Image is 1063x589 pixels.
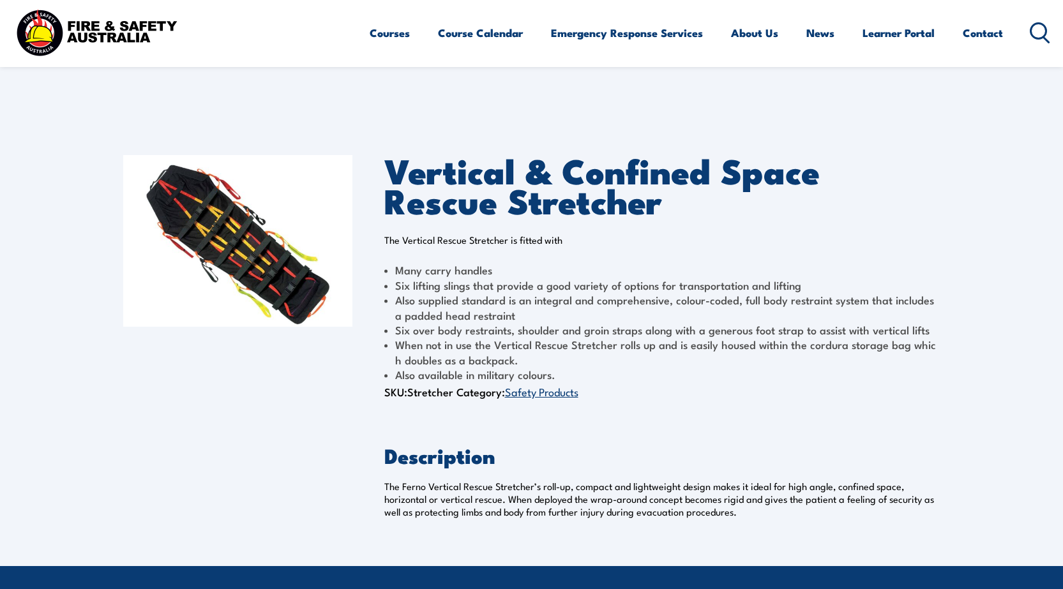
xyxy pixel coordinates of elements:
h1: Vertical & Confined Space Rescue Stretcher [384,155,940,214]
p: The Vertical Rescue Stretcher is fitted with [384,234,940,246]
a: Learner Portal [863,16,935,50]
li: When not in use the Vertical Rescue Stretcher rolls up and is easily housed within the cordura st... [384,337,940,367]
a: About Us [731,16,778,50]
a: Emergency Response Services [551,16,703,50]
span: Category: [456,384,578,399]
a: Courses [370,16,410,50]
p: The Ferno Vertical Rescue Stretcher’s roll-up, compact and lightweight design makes it ideal for ... [384,480,940,518]
img: Vertical & Confined Space Rescue Stretcher [123,155,352,327]
li: Many carry handles [384,262,940,277]
li: Six lifting slings that provide a good variety of options for transportation and lifting [384,278,940,292]
a: Course Calendar [438,16,523,50]
span: SKU: [384,384,453,399]
a: Safety Products [505,384,578,399]
span: Stretcher [407,384,453,399]
h2: Description [384,446,940,464]
li: Also supplied standard is an integral and comprehensive, colour-coded, full body restraint system... [384,292,940,322]
li: Six over body restraints, shoulder and groin straps along with a generous foot strap to assist wi... [384,322,940,337]
a: Contact [963,16,1003,50]
li: Also available in military colours. [384,367,940,382]
a: News [806,16,834,50]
